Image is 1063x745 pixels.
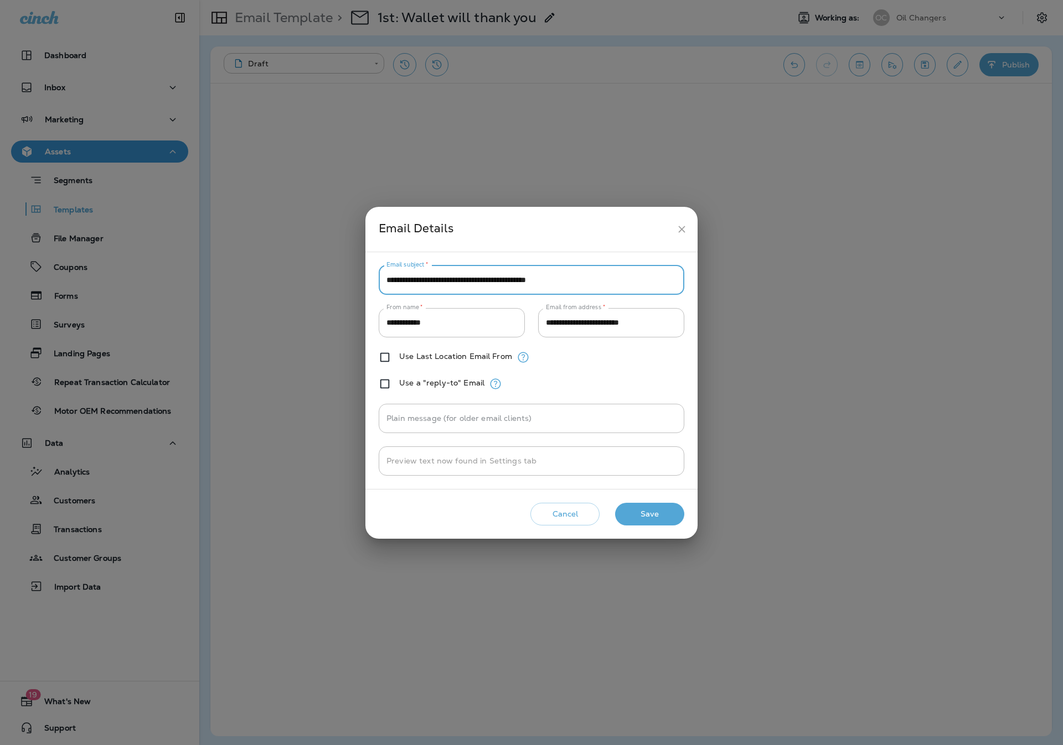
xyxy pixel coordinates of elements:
div: Email Details [379,219,672,239]
label: Email subject [386,261,429,269]
button: close [672,219,692,239]
button: Save [615,503,684,525]
button: Cancel [530,503,600,525]
label: Use a "reply-to" Email [399,378,484,387]
label: Email from address [546,303,605,311]
label: Use Last Location Email From [399,352,512,361]
label: From name [386,303,423,311]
